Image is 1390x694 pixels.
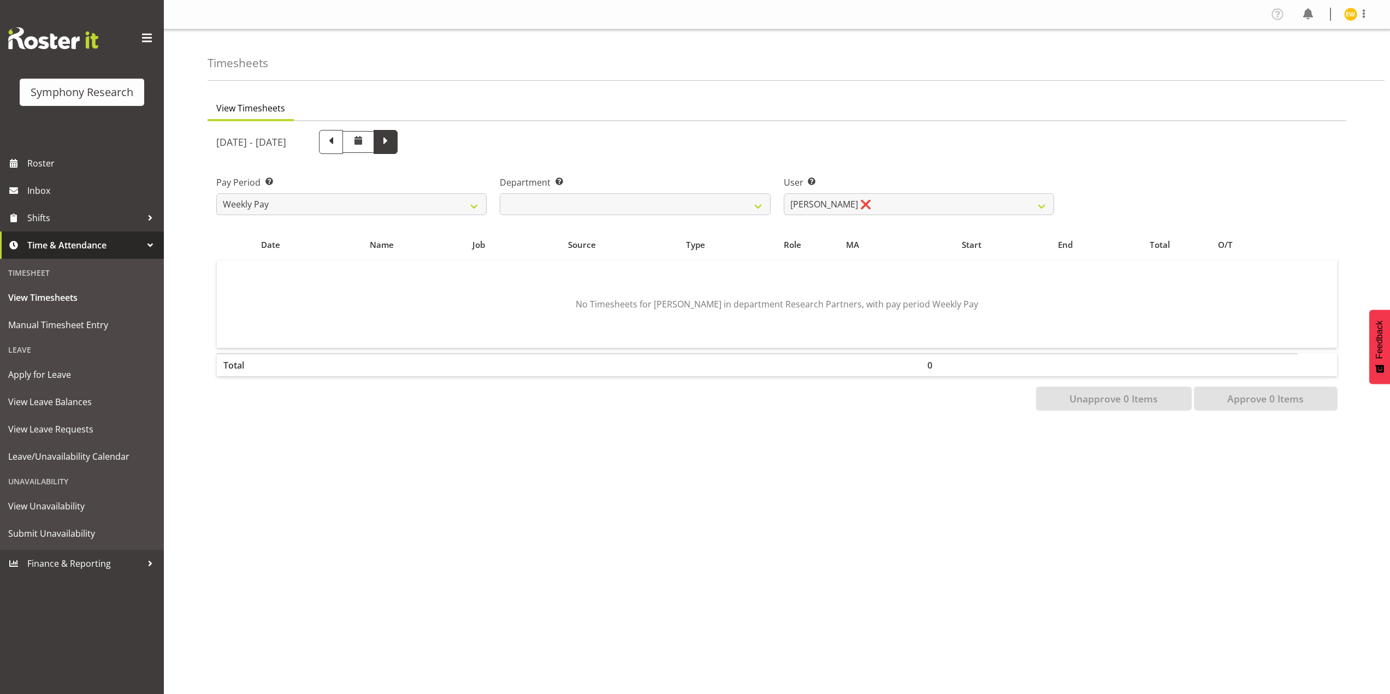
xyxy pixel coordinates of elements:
span: Shifts [27,210,142,226]
img: enrica-walsh11863.jpg [1344,8,1357,21]
span: Leave/Unavailability Calendar [8,448,156,465]
span: O/T [1218,239,1233,251]
span: Submit Unavailability [8,525,156,542]
span: View Timesheets [216,102,285,115]
span: Time & Attendance [27,237,142,253]
a: Leave/Unavailability Calendar [3,443,161,470]
a: Apply for Leave [3,361,161,388]
p: No Timesheets for [PERSON_NAME] in department Research Partners, with pay period Weekly Pay [252,298,1302,311]
span: Date [261,239,280,251]
div: Leave [3,339,161,361]
span: Finance & Reporting [27,555,142,572]
span: Start [962,239,981,251]
a: Manual Timesheet Entry [3,311,161,339]
span: Roster [27,155,158,171]
span: Feedback [1375,321,1385,359]
span: End [1058,239,1073,251]
span: View Leave Requests [8,421,156,437]
th: 0 [921,353,1022,376]
div: Timesheet [3,262,161,284]
a: View Timesheets [3,284,161,311]
button: Unapprove 0 Items [1036,387,1192,411]
img: Rosterit website logo [8,27,98,49]
span: Unapprove 0 Items [1069,392,1158,406]
span: Type [686,239,705,251]
span: View Leave Balances [8,394,156,410]
span: Approve 0 Items [1227,392,1304,406]
a: Submit Unavailability [3,520,161,547]
span: View Unavailability [8,498,156,514]
button: Approve 0 Items [1194,387,1338,411]
span: Role [784,239,801,251]
a: View Leave Requests [3,416,161,443]
label: Pay Period [216,176,487,189]
a: View Leave Balances [3,388,161,416]
th: Total [217,353,324,376]
span: Manual Timesheet Entry [8,317,156,333]
span: Source [568,239,596,251]
a: View Unavailability [3,493,161,520]
span: Inbox [27,182,158,199]
span: Apply for Leave [8,366,156,383]
div: Unavailability [3,470,161,493]
span: View Timesheets [8,289,156,306]
span: Total [1150,239,1170,251]
label: Department [500,176,770,189]
label: User [784,176,1054,189]
button: Feedback - Show survey [1369,310,1390,384]
span: MA [846,239,859,251]
div: Symphony Research [31,84,133,100]
span: Job [472,239,485,251]
span: Name [370,239,394,251]
h4: Timesheets [208,57,268,69]
h5: [DATE] - [DATE] [216,136,286,148]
